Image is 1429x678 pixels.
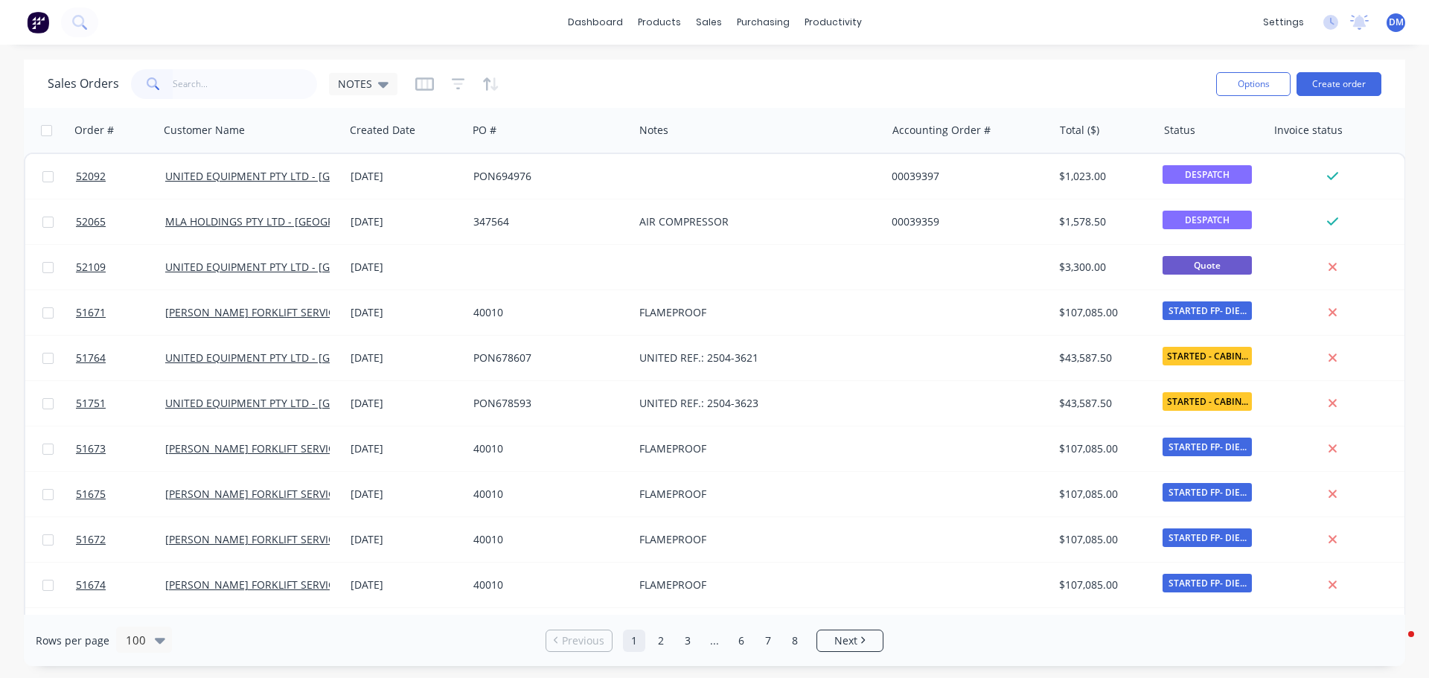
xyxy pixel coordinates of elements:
[1059,169,1146,184] div: $1,023.00
[76,381,165,426] a: 51751
[1164,123,1195,138] div: Status
[639,578,868,592] div: FLAMEPROOF
[165,305,459,319] a: [PERSON_NAME] FORKLIFT SERVICES - [GEOGRAPHIC_DATA]
[784,630,806,652] a: Page 8
[797,11,869,33] div: productivity
[546,633,612,648] a: Previous page
[834,633,857,648] span: Next
[165,532,459,546] a: [PERSON_NAME] FORKLIFT SERVICES - [GEOGRAPHIC_DATA]
[639,396,868,411] div: UNITED REF.: 2504-3623
[650,630,672,652] a: Page 2
[164,123,245,138] div: Customer Name
[165,441,459,455] a: [PERSON_NAME] FORKLIFT SERVICES - [GEOGRAPHIC_DATA]
[892,169,1040,184] div: 00039397
[173,69,318,99] input: Search...
[165,260,421,274] a: UNITED EQUIPMENT PTY LTD - [GEOGRAPHIC_DATA]
[76,472,165,517] a: 51675
[473,351,620,365] div: PON678607
[560,11,630,33] a: dashboard
[351,578,461,592] div: [DATE]
[639,305,868,320] div: FLAMEPROOF
[1163,256,1252,275] span: Quote
[1274,123,1343,138] div: Invoice status
[1378,627,1414,663] iframe: Intercom live chat
[76,426,165,471] a: 51673
[76,532,106,547] span: 51672
[76,290,165,335] a: 51671
[351,260,461,275] div: [DATE]
[76,260,106,275] span: 52109
[165,169,421,183] a: UNITED EQUIPMENT PTY LTD - [GEOGRAPHIC_DATA]
[76,336,165,380] a: 51764
[76,608,165,653] a: 51954
[1059,351,1146,365] div: $43,587.50
[76,396,106,411] span: 51751
[351,351,461,365] div: [DATE]
[1163,165,1252,184] span: DESPATCH
[729,11,797,33] div: purchasing
[1059,214,1146,229] div: $1,578.50
[892,214,1040,229] div: 00039359
[36,633,109,648] span: Rows per page
[76,199,165,244] a: 52065
[351,532,461,547] div: [DATE]
[473,532,620,547] div: 40010
[677,630,699,652] a: Page 3
[1163,483,1252,502] span: STARTED FP- DIE...
[540,630,889,652] ul: Pagination
[351,214,461,229] div: [DATE]
[76,441,106,456] span: 51673
[473,487,620,502] div: 40010
[1163,574,1252,592] span: STARTED FP- DIE...
[76,169,106,184] span: 52092
[165,578,459,592] a: [PERSON_NAME] FORKLIFT SERVICES - [GEOGRAPHIC_DATA]
[473,396,620,411] div: PON678593
[639,441,868,456] div: FLAMEPROOF
[688,11,729,33] div: sales
[1297,72,1381,96] button: Create order
[630,11,688,33] div: products
[1163,528,1252,547] span: STARTED FP- DIE...
[1163,211,1252,229] span: DESPATCH
[1060,123,1099,138] div: Total ($)
[639,487,868,502] div: FLAMEPROOF
[703,630,726,652] a: Jump forward
[623,630,645,652] a: Page 1 is your current page
[76,517,165,562] a: 51672
[639,532,868,547] div: FLAMEPROOF
[473,214,620,229] div: 347564
[1216,72,1291,96] button: Options
[473,169,620,184] div: PON694976
[473,578,620,592] div: 40010
[351,441,461,456] div: [DATE]
[351,305,461,320] div: [DATE]
[473,305,620,320] div: 40010
[76,154,165,199] a: 52092
[1163,301,1252,320] span: STARTED FP- DIE...
[1059,578,1146,592] div: $107,085.00
[165,214,397,228] a: MLA HOLDINGS PTY LTD - [GEOGRAPHIC_DATA]
[76,351,106,365] span: 51764
[74,123,114,138] div: Order #
[351,169,461,184] div: [DATE]
[76,487,106,502] span: 51675
[639,123,668,138] div: Notes
[1059,260,1146,275] div: $3,300.00
[76,245,165,290] a: 52109
[76,305,106,320] span: 51671
[48,77,119,91] h1: Sales Orders
[76,578,106,592] span: 51674
[1163,347,1252,365] span: STARTED - CABIN...
[351,396,461,411] div: [DATE]
[165,487,459,501] a: [PERSON_NAME] FORKLIFT SERVICES - [GEOGRAPHIC_DATA]
[639,214,868,229] div: AIR COMPRESSOR
[76,563,165,607] a: 51674
[1059,396,1146,411] div: $43,587.50
[757,630,779,652] a: Page 7
[350,123,415,138] div: Created Date
[1163,392,1252,411] span: STARTED - CABIN...
[1059,532,1146,547] div: $107,085.00
[1256,11,1311,33] div: settings
[27,11,49,33] img: Factory
[817,633,883,648] a: Next page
